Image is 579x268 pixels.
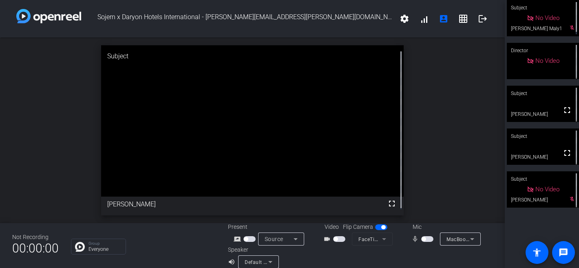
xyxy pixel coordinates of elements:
div: Subject [507,128,579,144]
span: Sojern x Daryon Hotels International - [PERSON_NAME][EMAIL_ADDRESS][PERSON_NAME][DOMAIN_NAME] [81,9,395,29]
div: Present [228,223,309,231]
span: No Video [535,186,559,193]
mat-icon: message [559,248,568,257]
div: Director [507,43,579,58]
mat-icon: volume_up [228,257,238,267]
mat-icon: screen_share_outline [234,234,243,244]
p: Everyone [88,247,122,252]
span: No Video [535,57,559,64]
span: Flip Camera [343,223,373,231]
mat-icon: fullscreen [562,105,572,115]
span: 00:00:00 [12,238,59,258]
div: Not Recording [12,233,59,241]
img: white-gradient.svg [16,9,81,23]
mat-icon: fullscreen [562,148,572,158]
span: Default - MacBook Air Speakers (Built-in) [245,259,341,265]
span: Source [265,236,283,242]
div: Subject [101,45,404,67]
mat-icon: fullscreen [387,199,397,208]
mat-icon: accessibility [532,248,542,257]
mat-icon: mic_none [411,234,421,244]
span: Video [325,223,339,231]
img: Chat Icon [75,242,85,252]
mat-icon: grid_on [458,14,468,24]
p: Group [88,241,122,246]
mat-icon: settings [400,14,409,24]
mat-icon: logout [478,14,488,24]
div: Subject [507,171,579,187]
div: Speaker [228,246,277,254]
div: Mic [404,223,486,231]
button: signal_cellular_alt [414,9,434,29]
span: No Video [535,14,559,22]
span: MacBook Air Microphone (Built-in) [446,236,528,242]
mat-icon: videocam_outline [323,234,333,244]
mat-icon: account_box [439,14,449,24]
div: Subject [507,86,579,101]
